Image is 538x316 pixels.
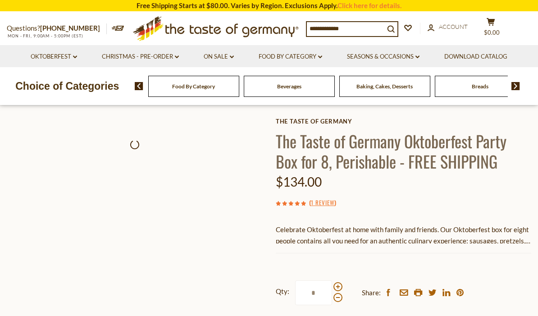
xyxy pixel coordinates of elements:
strong: Qty: [276,286,289,297]
a: Download Catalog [444,52,507,62]
a: Account [428,22,468,32]
span: ( ) [309,198,336,207]
p: Celebrate Oktoberfest at home with family and friends. Our Oktoberfest box for eight people conta... [276,224,531,247]
a: Food By Category [172,83,215,90]
a: The Taste of Germany [276,118,531,125]
a: Christmas - PRE-ORDER [102,52,179,62]
img: next arrow [511,82,520,90]
span: Share: [362,287,381,298]
span: Account [439,23,468,30]
a: Food By Category [259,52,322,62]
span: MON - FRI, 9:00AM - 5:00PM (EST) [7,33,83,38]
a: Oktoberfest [31,52,77,62]
span: $0.00 [484,29,500,36]
p: Questions? [7,23,107,34]
a: Baking, Cakes, Desserts [356,83,413,90]
a: Breads [472,83,488,90]
input: Qty: [295,280,332,305]
button: $0.00 [477,18,504,40]
span: $134.00 [276,174,322,189]
a: Click here for details. [337,1,401,9]
h1: The Taste of Germany Oktoberfest Party Box for 8, Perishable - FREE SHIPPING [276,131,531,171]
a: On Sale [204,52,234,62]
a: Beverages [277,83,301,90]
a: Seasons & Occasions [347,52,419,62]
a: 1 Review [311,198,334,208]
a: [PHONE_NUMBER] [40,24,100,32]
img: previous arrow [135,82,143,90]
